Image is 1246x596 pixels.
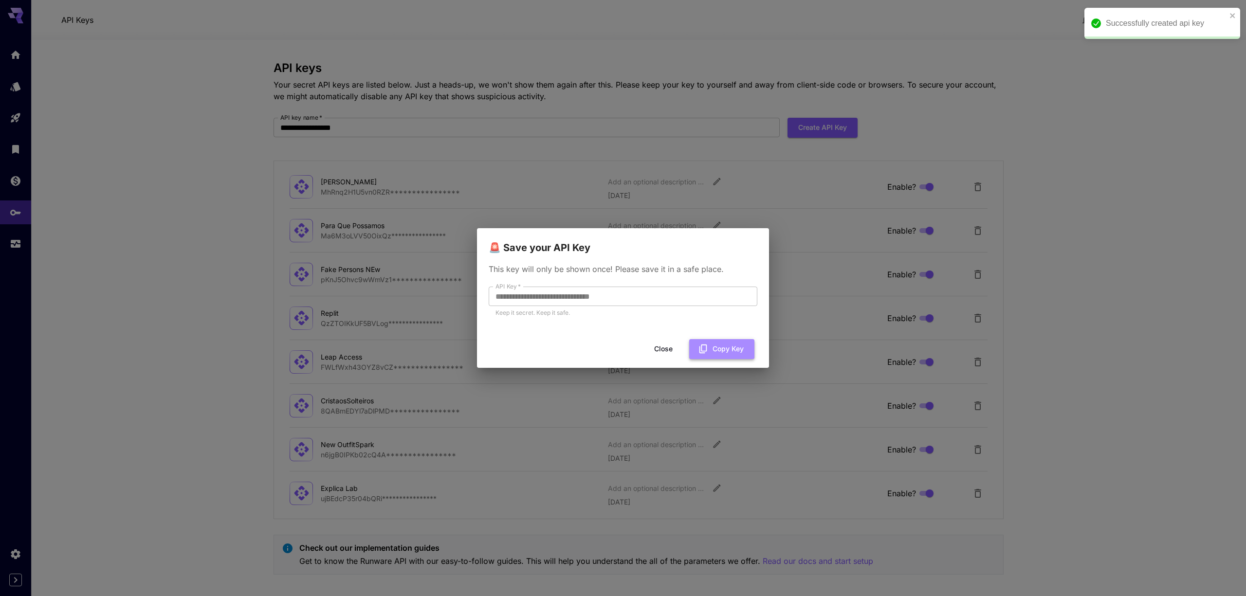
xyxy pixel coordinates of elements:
[495,308,751,318] p: Keep it secret. Keep it safe.
[495,282,521,290] label: API Key
[1106,18,1227,29] div: Successfully created api key
[689,339,754,359] button: Copy Key
[477,228,769,255] h2: 🚨 Save your API Key
[641,339,685,359] button: Close
[489,263,757,275] p: This key will only be shown once! Please save it in a safe place.
[1229,12,1236,19] button: close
